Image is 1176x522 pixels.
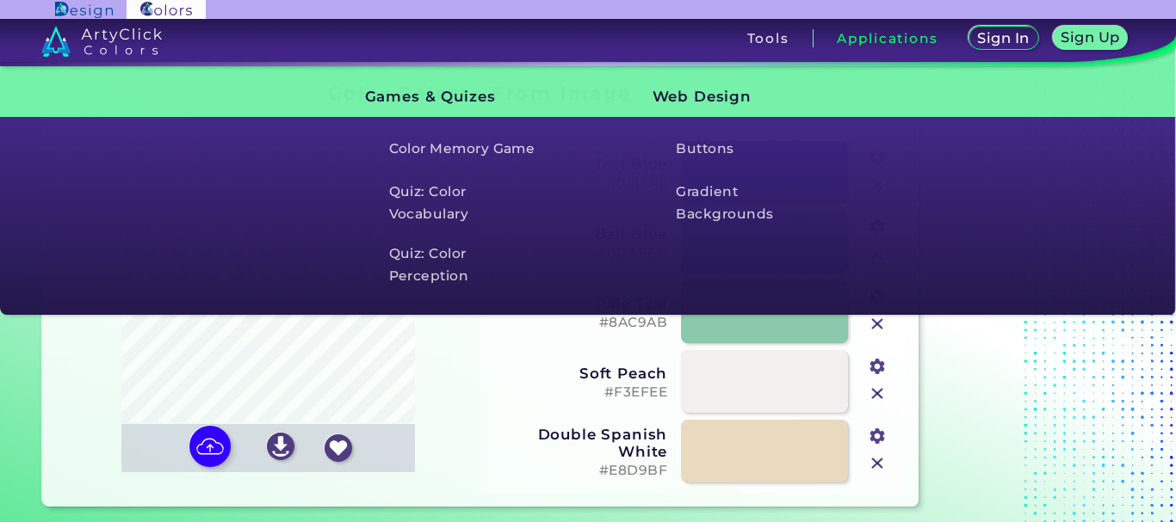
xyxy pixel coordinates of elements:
[623,76,840,119] h3: Web Design
[336,76,553,119] h3: Games & Quizes
[350,241,553,290] a: Quiz: Color Perception
[492,315,667,331] h5: #8AC9AB
[55,2,113,18] img: ArtyClick Design logo
[189,426,231,467] img: icon picture
[350,132,553,165] a: Color Memory Game
[325,434,352,462] img: icon_favourite_white.svg
[747,32,789,45] h3: Tools
[359,195,375,212] img: icon_game_white.svg
[647,141,663,157] img: icon_click_button_white.svg
[866,383,888,405] img: icon_close.svg
[350,179,553,228] a: Quiz: Color Vocabulary
[359,141,375,157] img: icon_game_white.svg
[837,32,938,45] h3: Applications
[41,26,163,57] img: logo_artyclick_colors_white.svg
[972,28,1036,49] a: Sign In
[492,384,667,401] h5: #F3EFEE
[637,132,840,165] a: Buttons
[637,179,840,228] a: Gradient Backgrounds
[492,426,667,460] h3: Double Spanish White
[267,433,294,460] img: icon_download_white.svg
[351,132,552,165] h5: Color Memory Game
[639,132,839,165] h5: Buttons
[647,195,663,212] img: icon_gradient_white.svg
[866,313,888,335] img: icon_close.svg
[1056,28,1124,49] a: Sign Up
[1063,31,1117,44] h5: Sign Up
[866,452,888,475] img: icon_close.svg
[639,179,839,228] h5: Gradient Backgrounds
[351,179,552,228] h5: Quiz: Color Vocabulary
[359,257,375,273] img: icon_game_white.svg
[351,241,552,290] h5: Quiz: Color Perception
[492,365,667,382] h3: Soft Peach
[980,32,1027,45] h5: Sign In
[492,463,667,479] h5: #E8D9BF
